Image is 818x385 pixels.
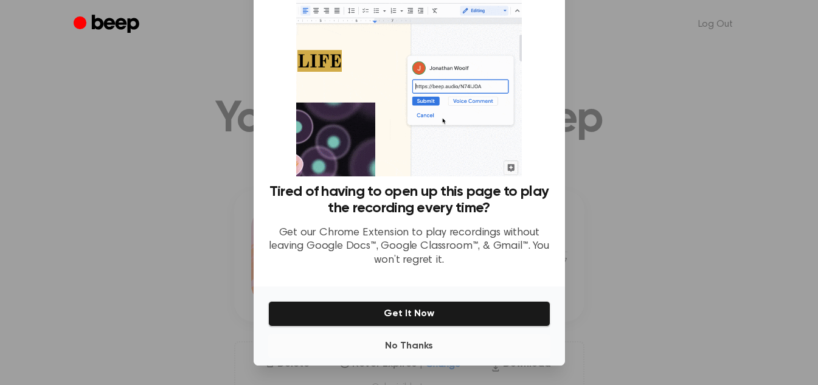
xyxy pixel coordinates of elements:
[268,301,550,327] button: Get It Now
[686,10,745,39] a: Log Out
[268,184,550,217] h3: Tired of having to open up this page to play the recording every time?
[74,13,142,36] a: Beep
[268,226,550,268] p: Get our Chrome Extension to play recordings without leaving Google Docs™, Google Classroom™, & Gm...
[268,334,550,358] button: No Thanks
